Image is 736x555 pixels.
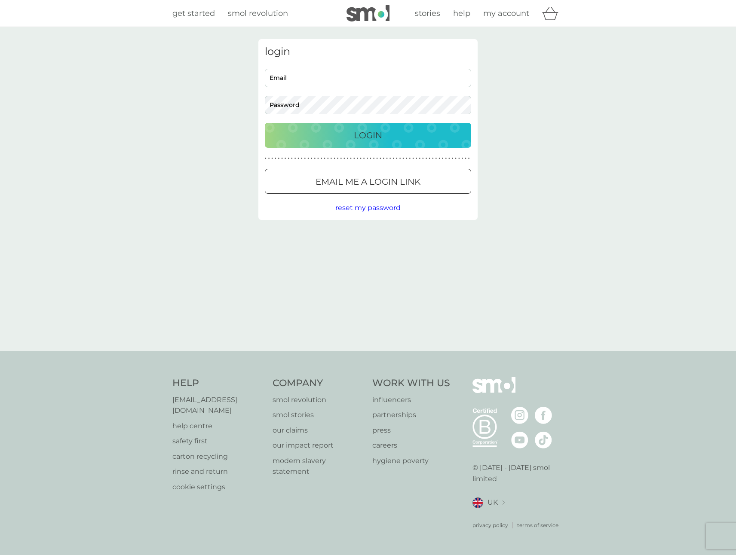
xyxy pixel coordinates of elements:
[354,128,382,142] p: Login
[370,156,371,161] p: ●
[268,156,270,161] p: ●
[383,156,385,161] p: ●
[511,431,528,448] img: visit the smol Youtube page
[316,175,420,189] p: Email me a login link
[334,156,335,161] p: ●
[393,156,394,161] p: ●
[273,377,364,390] h4: Company
[415,9,440,18] span: stories
[409,156,411,161] p: ●
[372,377,450,390] h4: Work With Us
[311,156,313,161] p: ●
[372,394,450,406] a: influencers
[273,409,364,421] a: smol stories
[331,156,332,161] p: ●
[502,500,505,505] img: select a new location
[406,156,408,161] p: ●
[535,407,552,424] img: visit the smol Facebook page
[353,156,355,161] p: ●
[458,156,460,161] p: ●
[472,497,483,508] img: UK flag
[304,156,306,161] p: ●
[317,156,319,161] p: ●
[389,156,391,161] p: ●
[363,156,365,161] p: ●
[432,156,434,161] p: ●
[265,169,471,194] button: Email me a login link
[468,156,470,161] p: ●
[360,156,362,161] p: ●
[321,156,322,161] p: ●
[301,156,303,161] p: ●
[172,394,264,416] a: [EMAIL_ADDRESS][DOMAIN_NAME]
[265,46,471,58] h3: login
[415,7,440,20] a: stories
[337,156,339,161] p: ●
[357,156,359,161] p: ●
[291,156,293,161] p: ●
[429,156,430,161] p: ●
[275,156,276,161] p: ●
[445,156,447,161] p: ●
[483,7,529,20] a: my account
[372,440,450,451] a: careers
[281,156,283,161] p: ●
[294,156,296,161] p: ●
[340,156,342,161] p: ●
[462,156,463,161] p: ●
[465,156,466,161] p: ●
[265,123,471,148] button: Login
[228,7,288,20] a: smol revolution
[439,156,440,161] p: ●
[172,421,264,432] a: help centre
[455,156,457,161] p: ●
[517,521,558,529] p: terms of service
[327,156,329,161] p: ●
[273,425,364,436] a: our claims
[426,156,427,161] p: ●
[273,440,364,451] a: our impact report
[435,156,437,161] p: ●
[172,9,215,18] span: get started
[472,462,564,484] p: © [DATE] - [DATE] smol limited
[172,451,264,462] a: carton recycling
[278,156,280,161] p: ●
[472,521,508,529] p: privacy policy
[172,466,264,477] a: rinse and return
[350,156,352,161] p: ●
[172,482,264,493] p: cookie settings
[453,9,470,18] span: help
[366,156,368,161] p: ●
[402,156,404,161] p: ●
[273,455,364,477] a: modern slavery statement
[372,425,450,436] a: press
[228,9,288,18] span: smol revolution
[285,156,286,161] p: ●
[396,156,398,161] p: ●
[343,156,345,161] p: ●
[372,455,450,467] a: hygiene poverty
[488,497,498,508] span: UK
[399,156,401,161] p: ●
[172,436,264,447] a: safety first
[324,156,325,161] p: ●
[273,394,364,406] a: smol revolution
[448,156,450,161] p: ●
[372,409,450,421] p: partnerships
[542,5,564,22] div: basket
[376,156,378,161] p: ●
[307,156,309,161] p: ●
[483,9,529,18] span: my account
